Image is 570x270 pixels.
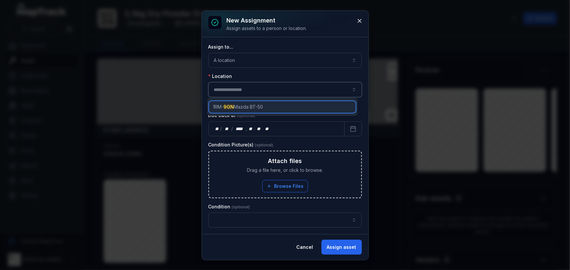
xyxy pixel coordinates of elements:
span: 9GN [223,104,234,110]
label: Condition Picture(s) [208,142,273,148]
div: / [220,126,222,132]
h3: New assignment [227,16,307,25]
button: Assign asset [321,240,362,255]
span: 1RM- Mazda BT-50 [213,104,263,110]
h3: Attach files [268,157,302,166]
div: / [231,126,234,132]
label: Condition [208,203,250,210]
label: Assign to... [208,44,234,50]
div: am/pm, [263,126,270,132]
button: A location [208,53,362,68]
div: : [254,126,256,132]
label: Due back at [208,112,255,119]
button: Calendar [344,121,362,136]
div: , [246,126,248,132]
span: Drag a file here, or click to browse. [247,167,323,173]
div: minute, [256,126,262,132]
div: month, [222,126,231,132]
div: hour, [248,126,254,132]
label: Location [208,73,232,80]
div: Assign assets to a person or location. [227,25,307,32]
div: day, [214,126,220,132]
button: Cancel [291,240,319,255]
button: Browse Files [262,180,308,192]
div: year, [234,126,246,132]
